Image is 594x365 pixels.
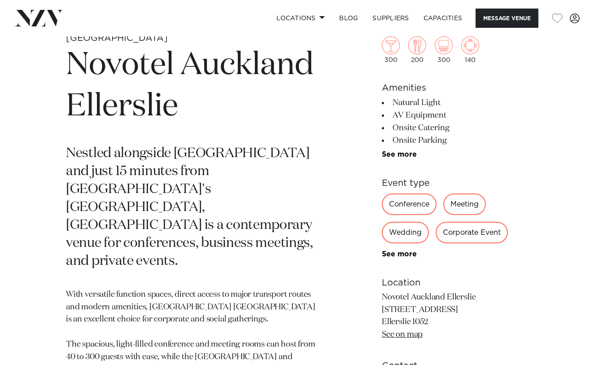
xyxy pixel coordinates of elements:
img: theatre.png [435,36,453,54]
p: Nestled alongside [GEOGRAPHIC_DATA] and just 15 minutes from [GEOGRAPHIC_DATA]'s [GEOGRAPHIC_DATA... [66,145,318,270]
div: Meeting [443,193,486,215]
div: 140 [461,36,479,63]
li: Onsite Parking [382,134,528,147]
div: Conference [382,193,437,215]
div: Wedding [382,222,429,243]
button: Message Venue [476,9,538,28]
li: Natural Light [382,97,528,109]
a: See on map [382,331,423,339]
li: AV Equipment [382,109,528,122]
li: Onsite Catering [382,122,528,134]
a: SUPPLIERS [365,9,416,28]
img: dining.png [408,36,426,54]
h1: Novotel Auckland Ellerslie [66,45,318,128]
a: Locations [269,9,332,28]
img: nzv-logo.png [14,10,63,26]
div: 300 [435,36,453,63]
a: Capacities [416,9,470,28]
a: BLOG [332,9,365,28]
h6: Amenities [382,81,528,95]
img: cocktail.png [382,36,400,54]
h6: Location [382,276,528,290]
p: Novotel Auckland Ellerslie [STREET_ADDRESS] Ellerslie 1052 [382,291,528,342]
div: 200 [408,36,426,63]
img: meeting.png [461,36,479,54]
small: [GEOGRAPHIC_DATA] [66,34,168,43]
div: Corporate Event [436,222,508,243]
div: 300 [382,36,400,63]
h6: Event type [382,176,528,190]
